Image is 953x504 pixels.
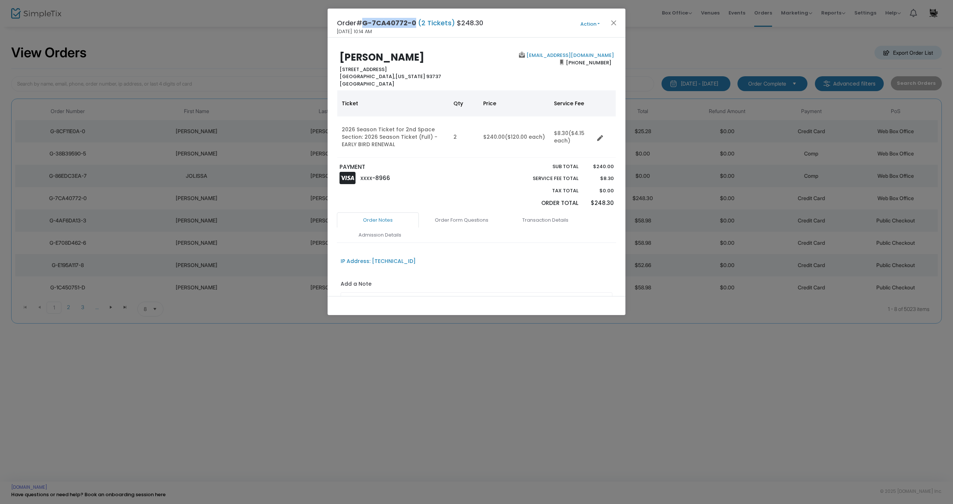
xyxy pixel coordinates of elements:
p: Service Fee Total [515,175,579,182]
td: 2 [449,116,479,158]
p: PAYMENT [340,163,473,171]
td: $240.00 [479,116,549,158]
span: -8966 [372,174,390,182]
p: Order Total [515,199,579,208]
a: Transaction Details [504,212,586,228]
a: Order Form Questions [421,212,503,228]
span: ($120.00 each) [505,133,545,141]
p: Tax Total [515,187,579,195]
th: Service Fee [549,90,594,116]
p: $248.30 [586,199,613,208]
button: Action [568,20,612,28]
p: Sub total [515,163,579,170]
td: $8.30 [549,116,594,158]
span: ($4.15 each) [554,129,584,144]
span: (2 Tickets) [416,18,457,28]
p: $8.30 [586,175,613,182]
div: Data table [337,90,616,158]
td: 2026 Season Ticket for 2nd Space Section: 2026 Season Ticket (Full) - EARLY BIRD RENEWAL [337,116,449,158]
p: $240.00 [586,163,613,170]
span: XXXX [360,175,372,182]
a: Admission Details [339,227,421,243]
a: [EMAIL_ADDRESS][DOMAIN_NAME] [525,52,614,59]
span: [GEOGRAPHIC_DATA], [340,73,395,80]
span: G-7CA40772-0 [362,18,416,28]
button: Close [609,18,619,28]
div: IP Address: [TECHNICAL_ID] [341,257,416,265]
a: Order Notes [337,212,419,228]
b: [PERSON_NAME] [340,51,424,64]
p: $0.00 [586,187,613,195]
h4: Order# $248.30 [337,18,483,28]
label: Add a Note [341,280,372,290]
th: Qty [449,90,479,116]
b: [STREET_ADDRESS] [US_STATE] 93737 [GEOGRAPHIC_DATA] [340,66,441,87]
th: Price [479,90,549,116]
span: [PHONE_NUMBER] [564,57,614,68]
span: [DATE] 10:14 AM [337,28,372,35]
th: Ticket [337,90,449,116]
